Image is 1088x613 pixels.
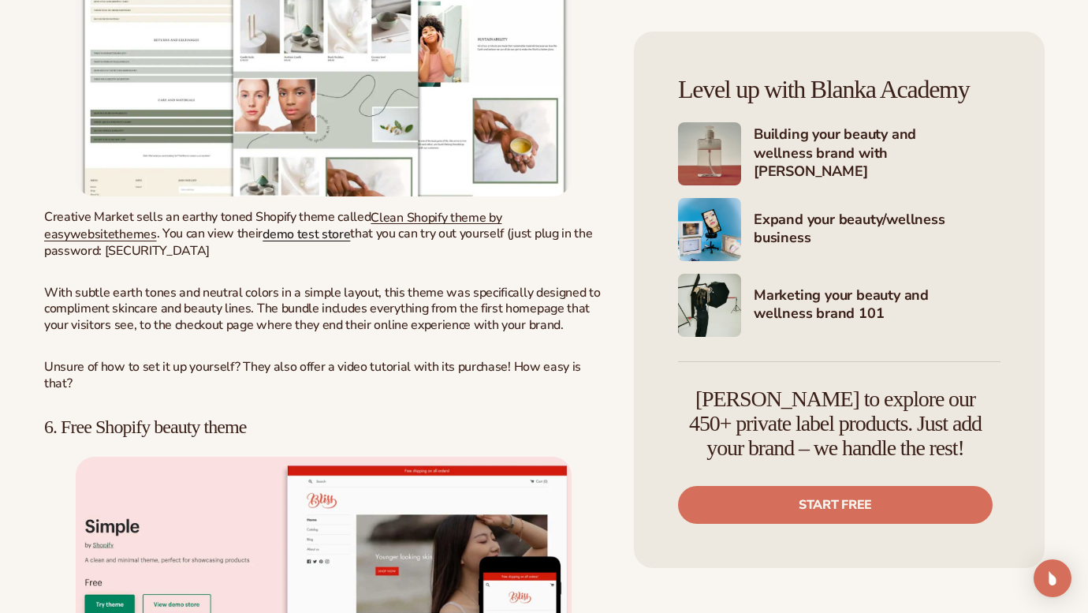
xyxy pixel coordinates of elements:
[263,226,350,243] a: demo test store
[678,274,741,337] img: Shopify Image 8
[1034,559,1071,597] div: Open Intercom Messenger
[44,359,603,392] p: Unsure of how to set it up yourself? They also offer a video tutorial with its purchase! How easy...
[678,122,741,185] img: Shopify Image 6
[754,125,1000,182] h4: Building your beauty and wellness brand with [PERSON_NAME]
[754,286,1000,325] h4: Marketing your beauty and wellness brand 101
[44,285,603,334] p: With subtle earth tones and neutral colors in a simple layout, this theme was specifically design...
[678,387,993,460] h4: [PERSON_NAME] to explore our 450+ private label products. Just add your brand – we handle the rest!
[678,122,1000,185] a: Shopify Image 6 Building your beauty and wellness brand with [PERSON_NAME]
[44,208,501,243] a: Clean Shopify theme by easywebsitethemes
[44,209,603,260] p: Creative Market sells an earthy toned Shopify theme called . You can view their that you can try ...
[678,198,1000,261] a: Shopify Image 7 Expand your beauty/wellness business
[754,211,1000,249] h4: Expand your beauty/wellness business
[44,417,603,437] h3: 6. Free Shopify beauty theme
[678,198,741,261] img: Shopify Image 7
[678,76,1000,103] h4: Level up with Blanka Academy
[678,486,993,524] a: Start free
[678,274,1000,337] a: Shopify Image 8 Marketing your beauty and wellness brand 101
